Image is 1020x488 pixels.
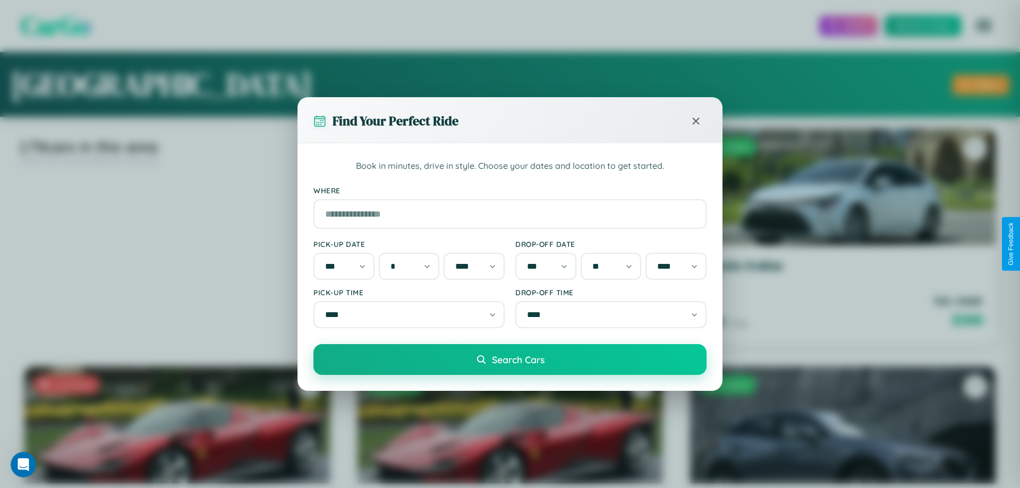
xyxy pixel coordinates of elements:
[515,288,707,297] label: Drop-off Time
[313,239,505,249] label: Pick-up Date
[515,239,707,249] label: Drop-off Date
[313,159,707,173] p: Book in minutes, drive in style. Choose your dates and location to get started.
[333,112,458,130] h3: Find Your Perfect Ride
[313,288,505,297] label: Pick-up Time
[313,186,707,195] label: Where
[492,354,545,365] span: Search Cars
[313,344,707,375] button: Search Cars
